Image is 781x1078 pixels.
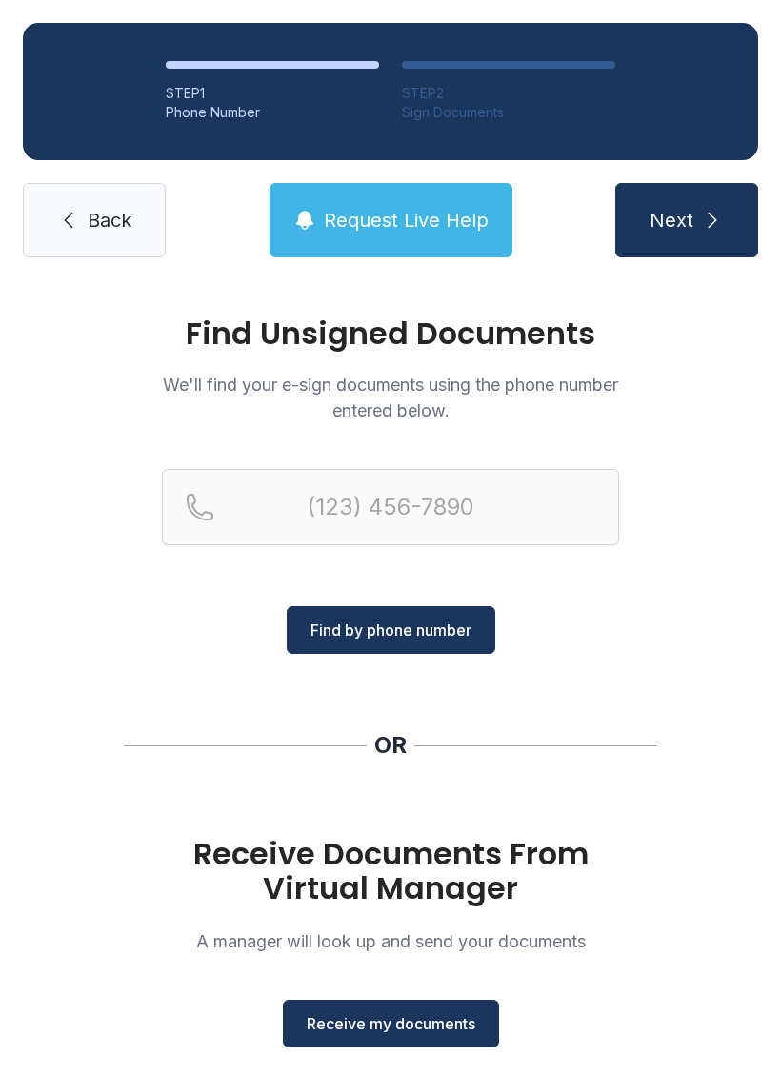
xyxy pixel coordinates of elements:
[324,207,489,234] span: Request Live Help
[88,207,131,234] span: Back
[166,84,379,103] div: STEP 1
[162,837,619,905] h1: Receive Documents From Virtual Manager
[166,103,379,122] div: Phone Number
[650,207,693,234] span: Next
[162,372,619,423] p: We'll find your e-sign documents using the phone number entered below.
[162,928,619,954] p: A manager will look up and send your documents
[307,1012,475,1035] span: Receive my documents
[402,103,615,122] div: Sign Documents
[310,619,471,641] span: Find by phone number
[374,730,407,761] div: OR
[162,469,619,545] input: Reservation phone number
[402,84,615,103] div: STEP 2
[162,318,619,349] h1: Find Unsigned Documents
